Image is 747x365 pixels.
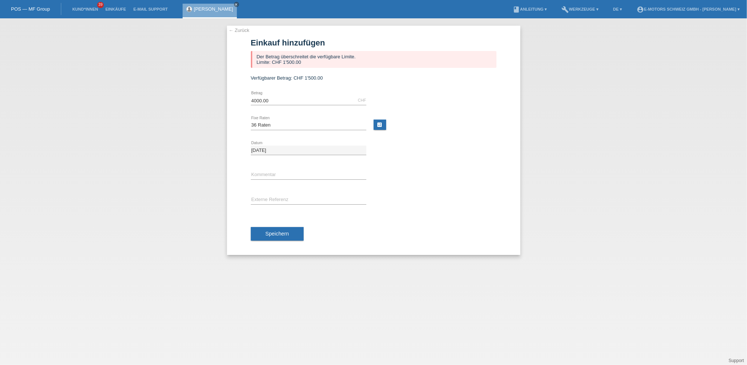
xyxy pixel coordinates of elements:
span: Speichern [266,231,289,237]
span: Verfügbarer Betrag: [251,75,292,81]
i: account_circle [637,6,644,13]
i: close [235,3,238,6]
span: 39 [97,2,104,8]
a: calculate [374,120,386,130]
a: Kund*innen [69,7,102,11]
h1: Einkauf hinzufügen [251,38,497,47]
span: CHF 1'500.00 [294,75,323,81]
a: ← Zurück [229,28,249,33]
i: build [561,6,569,13]
a: bookAnleitung ▾ [509,7,550,11]
a: buildWerkzeuge ▾ [558,7,602,11]
a: close [234,2,239,7]
div: CHF [358,98,366,102]
i: book [513,6,520,13]
a: account_circleE-Motors Schweiz GmbH - [PERSON_NAME] ▾ [633,7,743,11]
a: POS — MF Group [11,6,50,12]
a: E-Mail Support [130,7,172,11]
a: Support [729,358,744,363]
a: Einkäufe [102,7,129,11]
a: DE ▾ [609,7,626,11]
div: Der Betrag überschreitet die verfügbare Limite. Limite: CHF 1'500.00 [251,51,497,68]
button: Speichern [251,227,304,241]
a: [PERSON_NAME] [194,6,233,12]
i: calculate [377,122,383,128]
